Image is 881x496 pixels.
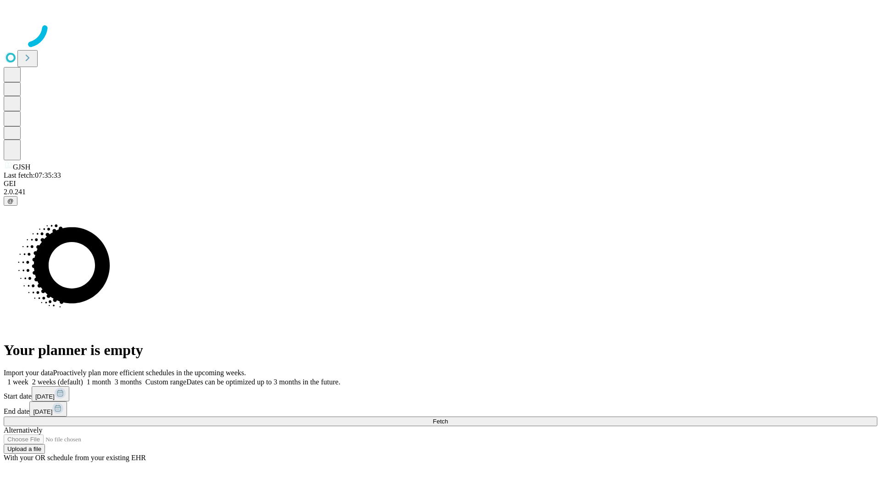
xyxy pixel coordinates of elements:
[32,378,83,386] span: 2 weeks (default)
[4,454,146,462] span: With your OR schedule from your existing EHR
[186,378,340,386] span: Dates can be optimized up to 3 months in the future.
[13,163,30,171] span: GJSH
[33,408,52,415] span: [DATE]
[433,418,448,425] span: Fetch
[4,188,877,196] div: 2.0.241
[4,417,877,426] button: Fetch
[4,444,45,454] button: Upload a file
[87,378,111,386] span: 1 month
[4,196,17,206] button: @
[4,369,53,377] span: Import your data
[4,386,877,401] div: Start date
[145,378,186,386] span: Custom range
[4,171,61,179] span: Last fetch: 07:35:33
[35,393,55,400] span: [DATE]
[4,180,877,188] div: GEI
[7,378,28,386] span: 1 week
[29,401,67,417] button: [DATE]
[7,197,14,204] span: @
[53,369,246,377] span: Proactively plan more efficient schedules in the upcoming weeks.
[4,401,877,417] div: End date
[4,426,42,434] span: Alternatively
[4,342,877,359] h1: Your planner is empty
[115,378,142,386] span: 3 months
[32,386,69,401] button: [DATE]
